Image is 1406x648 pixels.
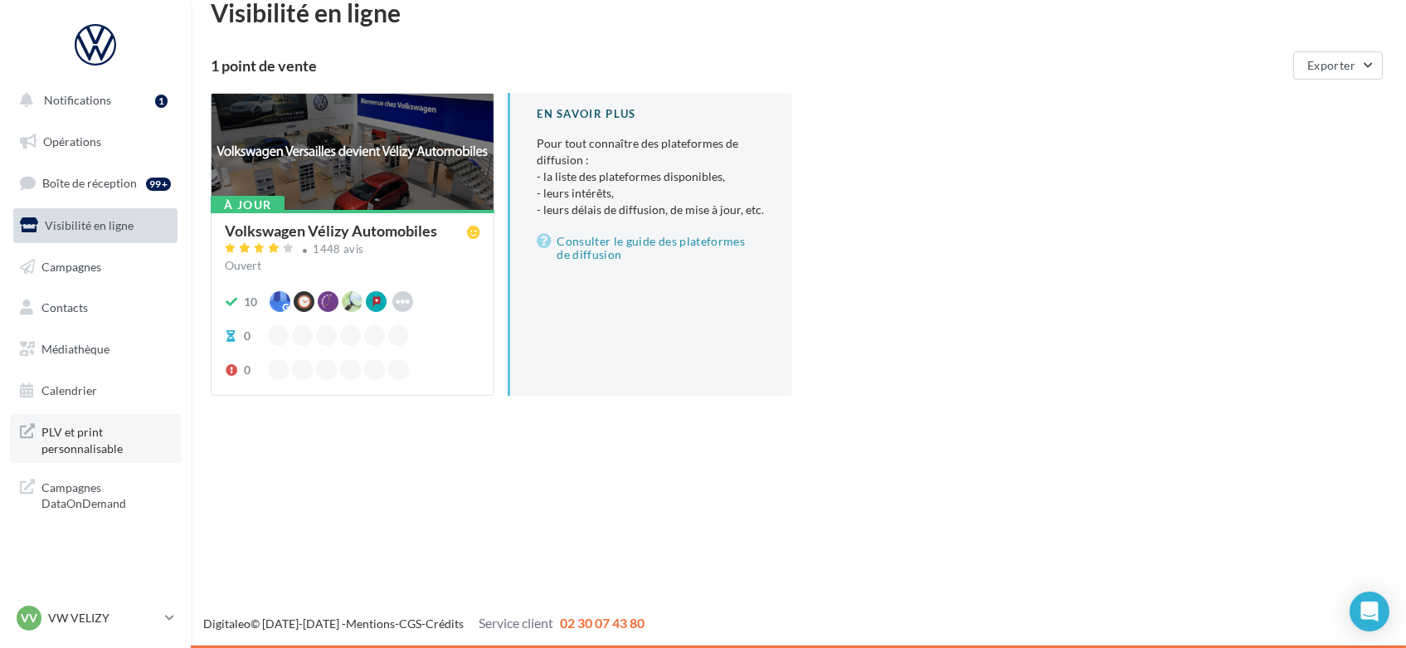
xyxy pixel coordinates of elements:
a: Campagnes DataOnDemand [10,470,181,519]
p: VW VELIZY [48,610,158,626]
div: 0 [244,328,251,344]
a: Crédits [426,616,464,631]
a: Mentions [346,616,395,631]
div: 1 [155,95,168,108]
div: 1 point de vente [211,58,1287,73]
div: 10 [244,294,257,310]
li: - la liste des plateformes disponibles, [537,168,765,185]
span: Campagnes [41,259,101,273]
a: Médiathèque [10,332,181,367]
p: Pour tout connaître des plateformes de diffusion : [537,135,765,218]
a: PLV et print personnalisable [10,414,181,463]
span: Campagnes DataOnDemand [41,476,171,512]
span: Notifications [44,93,111,107]
div: 0 [244,362,251,378]
span: Calendrier [41,383,97,397]
div: 1448 avis [314,244,364,255]
span: PLV et print personnalisable [41,421,171,456]
div: 99+ [146,178,171,191]
a: Campagnes [10,250,181,285]
span: Médiathèque [41,342,109,356]
a: Contacts [10,290,181,325]
a: Opérations [10,124,181,159]
span: 02 30 07 43 80 [560,615,645,631]
div: En savoir plus [537,106,765,122]
div: Open Intercom Messenger [1350,592,1389,631]
div: À jour [211,196,285,214]
span: Opérations [43,134,101,149]
span: Service client [479,615,553,631]
span: Ouvert [225,258,261,272]
span: Contacts [41,300,88,314]
span: © [DATE]-[DATE] - - - [203,616,645,631]
span: Boîte de réception [42,176,137,190]
a: VV VW VELIZY [13,602,178,634]
a: Consulter le guide des plateformes de diffusion [537,231,765,265]
button: Notifications 1 [10,83,174,118]
a: Visibilité en ligne [10,208,181,243]
a: CGS [399,616,421,631]
li: - leurs délais de diffusion, de mise à jour, etc. [537,202,765,218]
a: Calendrier [10,373,181,408]
a: Digitaleo [203,616,251,631]
span: Visibilité en ligne [45,218,134,232]
li: - leurs intérêts, [537,185,765,202]
a: 1448 avis [225,241,480,261]
div: Volkswagen Vélizy Automobiles [225,223,437,238]
span: Exporter [1307,58,1355,72]
a: Boîte de réception99+ [10,165,181,201]
button: Exporter [1293,51,1383,80]
span: VV [21,610,37,626]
